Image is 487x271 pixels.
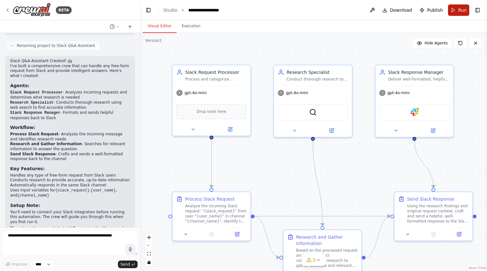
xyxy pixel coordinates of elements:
div: Research Specialist [287,69,348,75]
span: Drop tools here [197,108,226,115]
button: Show right sidebar [473,6,482,15]
code: Research Specialist [10,100,54,105]
button: 1 [302,254,326,266]
strong: Workflow: [10,125,35,130]
button: Visual Editor [143,20,177,33]
strong: Key Features: [10,166,45,171]
li: - Formats and sends helpful responses back to Slack [10,110,130,120]
li: - Analyzes incoming requests and determines what research is needed [10,90,130,100]
div: Process and categorize incoming free-form requests from Slack users, understanding their intent a... [185,77,247,82]
div: Send Slack Response [407,196,454,202]
button: Execution [177,20,205,33]
li: - Analyzes the incoming message and identifies research needs [10,132,130,142]
button: Open in side panel [226,230,248,238]
span: gpt-4o-mini [286,90,308,95]
button: Hide left sidebar [144,6,153,15]
span: Hide Agents [425,41,448,46]
button: Download [380,4,415,16]
strong: Research and Gather Information [10,142,82,146]
button: Open in side panel [448,230,470,238]
img: BraveSearchTool [309,108,317,116]
g: Edge from e2d21f29-6ce0-42d9-9be6-f60a83690ed0 to e1e95c76-692f-468a-9d95-da1bdc44170a [310,140,326,226]
button: toggle interactivity [145,258,153,266]
strong: Agents: [10,83,29,88]
li: Uses input variables for , , and [10,188,130,198]
button: Click to speak your automation idea [126,244,135,254]
div: Using the research findings and original request context, craft and send a helpful, well-formatte... [407,203,469,224]
div: React Flow controls [145,233,153,266]
div: Slack Response Manager [388,69,450,75]
strong: Send Slack Response [10,152,55,156]
code: {channel_name} [17,193,49,198]
img: Slack [411,108,418,116]
div: Process Slack RequestAnalyze the incoming Slack request: "{slack_request}" from user "{user_name}... [172,191,251,241]
div: Version 2 [145,38,162,43]
span: Run [458,7,467,13]
div: BETA [56,6,72,14]
g: Edge from e1e95c76-692f-468a-9d95-da1bdc44170a to 8df17db8-fb15-463f-9fd1-1f61c3419f8f [366,213,390,261]
p: I've built a comprehensive crew that can handle any free-form request from Slack and provide inte... [10,64,130,79]
span: gpt-4o-mini [185,90,207,95]
div: Slack Response ManagerDeliver well-formatted, helpful responses to Slack users based on research ... [375,65,454,138]
div: Conduct thorough research to answer questions and provide accurate, comprehensive information bas... [287,77,348,82]
strong: Setup Note: [10,203,40,208]
span: Send [120,262,130,267]
button: Improve [3,260,30,268]
code: Slack Request Processor [10,90,63,95]
li: - Crafts and sends a well-formatted response back to the channel [10,152,130,162]
div: Based on the processed request analysis, conduct comprehensive research to gather accurate and re... [296,248,358,268]
code: {slack_request} [55,188,89,193]
div: Slack Request Processor [185,69,247,75]
button: No output available [198,230,225,238]
li: - Conducts thorough research using web search to find accurate information [10,100,130,110]
button: fit view [145,250,153,258]
span: 1 [313,257,316,263]
div: Deliver well-formatted, helpful responses to Slack users based on research findings and processed... [388,77,450,82]
g: Edge from 1ee1bcfc-8857-41ca-bfb0-6a32837b56b6 to e1e95c76-692f-468a-9d95-da1bdc44170a [255,213,279,261]
li: - Searches for relevant information to answer the question [10,142,130,152]
div: Research and Gather Information [296,234,358,247]
code: {user_name} [91,188,116,193]
button: Send [118,261,138,268]
a: React Flow attribution [469,266,486,270]
div: Process Slack Request [185,196,235,202]
li: Handles any type of free-form request from Slack users [10,173,130,178]
nav: breadcrumb [163,7,229,13]
span: Renaming project to Slack Q&A Assistant [17,43,95,48]
g: Edge from 16222d05-09bf-4873-8783-092a3d5ae038 to 1ee1bcfc-8857-41ca-bfb0-6a32837b56b6 [208,139,215,188]
span: gpt-4o-mini [387,90,410,95]
g: Edge from 1ee1bcfc-8857-41ca-bfb0-6a32837b56b6 to 8df17db8-fb15-463f-9fd1-1f61c3419f8f [255,213,390,219]
div: Analyze the incoming Slack request: "{slack_request}" from user "{user_name}" in channel "{channe... [185,203,247,224]
span: Download [390,7,412,13]
button: Publish [417,4,445,16]
div: Slack Request ProcessorProcess and categorize incoming free-form requests from Slack users, under... [172,65,251,136]
g: Edge from a8e81b2f-d9b2-4197-9c4d-d9b00f019799 to 8df17db8-fb15-463f-9fd1-1f61c3419f8f [411,140,437,188]
button: No output available [420,230,447,238]
button: Run [448,4,469,16]
button: Start a new chat [125,23,135,30]
h2: Slack Q&A Assistant Created! 🤖 [10,59,130,64]
code: Slack Response Manager [10,111,60,115]
strong: Process Slack Request [10,132,58,136]
div: Send Slack ResponseUsing the research findings and original request context, craft and send a hel... [394,191,473,241]
a: Studio [163,8,178,13]
span: Publish [427,7,443,13]
li: Conducts research to provide accurate, up-to-date information [10,178,130,183]
button: zoom in [145,233,153,242]
button: zoom out [145,242,153,250]
div: Research SpecialistConduct thorough research to answer questions and provide accurate, comprehens... [273,65,353,138]
li: Automatically responds in the same Slack channel [10,183,130,188]
button: Hide Agents [413,38,451,48]
span: Improve [12,262,27,267]
button: Open in side panel [314,127,349,134]
button: Open in side panel [415,127,451,134]
button: Open in side panel [212,126,248,133]
p: The automation is ready to test! Try running it with a sample request to see how it processes and... [10,226,130,241]
p: You'll need to connect your Slack integration before running this automation. The crew will guide... [10,210,130,225]
img: Logo [13,3,51,17]
button: Switch to previous chat [107,23,122,30]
